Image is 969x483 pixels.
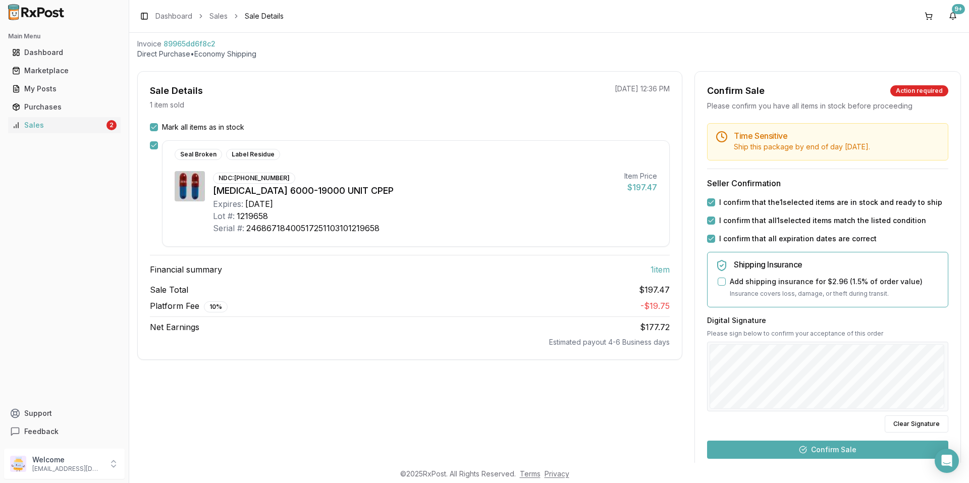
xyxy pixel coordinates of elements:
[651,263,670,276] span: 1 item
[8,32,121,40] h2: Main Menu
[730,277,923,287] label: Add shipping insurance for $2.96 ( 1.5 % of order value)
[32,455,102,465] p: Welcome
[935,449,959,473] div: Open Intercom Messenger
[624,171,657,181] div: Item Price
[213,173,295,184] div: NDC: [PHONE_NUMBER]
[719,216,926,226] label: I confirm that all 1 selected items match the listed condition
[734,260,940,269] h5: Shipping Insurance
[237,210,268,222] div: 1219658
[4,99,125,115] button: Purchases
[150,337,670,347] div: Estimated payout 4-6 Business days
[734,132,940,140] h5: Time Sensitive
[4,404,125,422] button: Support
[4,117,125,133] button: Sales2
[150,84,203,98] div: Sale Details
[639,284,670,296] span: $197.47
[245,11,284,21] span: Sale Details
[137,39,161,49] div: Invoice
[137,49,961,59] p: Direct Purchase • Economy Shipping
[246,222,380,234] div: 24686718400517251103101219658
[209,11,228,21] a: Sales
[164,39,216,49] span: 89965dd6f8c2
[106,120,117,130] div: 2
[8,43,121,62] a: Dashboard
[545,469,569,478] a: Privacy
[10,456,26,472] img: User avatar
[213,210,235,222] div: Lot #:
[707,330,948,338] p: Please sign below to confirm your acceptance of this order
[885,415,948,433] button: Clear Signature
[640,301,670,311] span: - $19.75
[520,469,541,478] a: Terms
[150,100,184,110] p: 1 item sold
[707,101,948,111] div: Please confirm you have all items in stock before proceeding
[155,11,284,21] nav: breadcrumb
[8,62,121,80] a: Marketplace
[8,116,121,134] a: Sales2
[707,441,948,459] button: Confirm Sale
[12,47,117,58] div: Dashboard
[8,80,121,98] a: My Posts
[640,322,670,332] span: $177.72
[719,197,942,207] label: I confirm that the 1 selected items are in stock and ready to ship
[734,142,870,151] span: Ship this package by end of day [DATE] .
[150,321,199,333] span: Net Earnings
[150,263,222,276] span: Financial summary
[12,84,117,94] div: My Posts
[8,98,121,116] a: Purchases
[730,289,940,299] p: Insurance covers loss, damage, or theft during transit.
[890,85,948,96] div: Action required
[12,66,117,76] div: Marketplace
[707,177,948,189] h3: Seller Confirmation
[707,84,765,98] div: Confirm Sale
[150,300,228,312] span: Platform Fee
[952,4,965,14] div: 9+
[707,315,948,326] h3: Digital Signature
[245,198,273,210] div: [DATE]
[4,81,125,97] button: My Posts
[204,301,228,312] div: 10 %
[175,149,222,160] div: Seal Broken
[12,120,104,130] div: Sales
[150,284,188,296] span: Sale Total
[175,171,205,201] img: Creon 6000-19000 UNIT CPEP
[213,222,244,234] div: Serial #:
[945,8,961,24] button: 9+
[213,198,243,210] div: Expires:
[32,465,102,473] p: [EMAIL_ADDRESS][DOMAIN_NAME]
[624,181,657,193] div: $197.47
[24,426,59,437] span: Feedback
[162,122,244,132] label: Mark all items as in stock
[213,184,616,198] div: [MEDICAL_DATA] 6000-19000 UNIT CPEP
[615,84,670,94] p: [DATE] 12:36 PM
[4,63,125,79] button: Marketplace
[226,149,280,160] div: Label Residue
[155,11,192,21] a: Dashboard
[4,422,125,441] button: Feedback
[12,102,117,112] div: Purchases
[4,44,125,61] button: Dashboard
[719,234,877,244] label: I confirm that all expiration dates are correct
[4,4,69,20] img: RxPost Logo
